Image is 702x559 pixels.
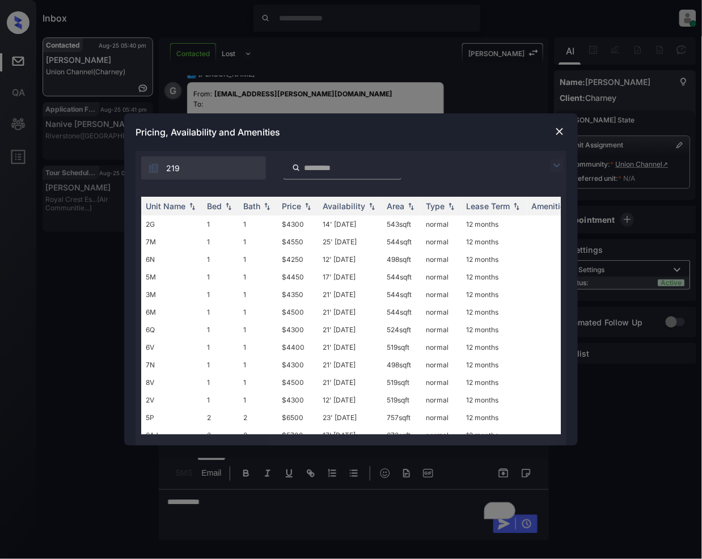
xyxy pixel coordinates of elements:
[382,233,421,251] td: 544 sqft
[382,215,421,233] td: 543 sqft
[511,202,522,210] img: sorting
[239,268,277,286] td: 1
[462,286,527,303] td: 12 months
[277,338,318,356] td: $4400
[421,409,462,426] td: normal
[141,321,202,338] td: 6Q
[462,321,527,338] td: 12 months
[318,215,382,233] td: 14' [DATE]
[382,338,421,356] td: 519 sqft
[277,215,318,233] td: $4300
[421,286,462,303] td: normal
[141,409,202,426] td: 5P
[207,201,222,211] div: Bed
[421,268,462,286] td: normal
[239,374,277,391] td: 1
[239,233,277,251] td: 1
[421,356,462,374] td: normal
[318,268,382,286] td: 17' [DATE]
[277,251,318,268] td: $4250
[202,338,239,356] td: 1
[187,202,198,210] img: sorting
[382,426,421,444] td: 672 sqft
[202,251,239,268] td: 1
[141,356,202,374] td: 7N
[462,303,527,321] td: 12 months
[421,374,462,391] td: normal
[318,286,382,303] td: 21' [DATE]
[382,251,421,268] td: 498 sqft
[141,374,202,391] td: 8V
[277,426,318,444] td: $5700
[318,391,382,409] td: 12' [DATE]
[382,391,421,409] td: 519 sqft
[421,251,462,268] td: normal
[382,356,421,374] td: 498 sqft
[239,251,277,268] td: 1
[277,303,318,321] td: $4500
[277,374,318,391] td: $4500
[382,268,421,286] td: 544 sqft
[202,426,239,444] td: 2
[202,409,239,426] td: 2
[277,321,318,338] td: $4300
[202,321,239,338] td: 1
[202,215,239,233] td: 1
[239,321,277,338] td: 1
[202,374,239,391] td: 1
[318,321,382,338] td: 21' [DATE]
[421,233,462,251] td: normal
[318,251,382,268] td: 12' [DATE]
[141,391,202,409] td: 2V
[277,268,318,286] td: $4450
[239,303,277,321] td: 1
[462,409,527,426] td: 12 months
[426,201,445,211] div: Type
[202,391,239,409] td: 1
[277,233,318,251] td: $4550
[239,426,277,444] td: 2
[382,321,421,338] td: 524 sqft
[550,159,564,172] img: icon-zuma
[421,215,462,233] td: normal
[462,233,527,251] td: 12 months
[318,356,382,374] td: 21' [DATE]
[277,286,318,303] td: $4350
[223,202,234,210] img: sorting
[282,201,301,211] div: Price
[462,374,527,391] td: 12 months
[421,303,462,321] td: normal
[323,201,365,211] div: Availability
[366,202,378,210] img: sorting
[141,286,202,303] td: 3M
[462,251,527,268] td: 12 months
[141,233,202,251] td: 7M
[302,202,314,210] img: sorting
[141,338,202,356] td: 6V
[421,321,462,338] td: normal
[531,201,569,211] div: Amenities
[141,426,202,444] td: 6AJ
[382,374,421,391] td: 519 sqft
[554,126,565,137] img: close
[382,286,421,303] td: 544 sqft
[318,426,382,444] td: 17' [DATE]
[243,201,260,211] div: Bath
[446,202,457,210] img: sorting
[239,286,277,303] td: 1
[462,356,527,374] td: 12 months
[462,391,527,409] td: 12 months
[166,162,180,175] span: 219
[421,391,462,409] td: normal
[239,215,277,233] td: 1
[239,338,277,356] td: 1
[318,338,382,356] td: 21' [DATE]
[405,202,417,210] img: sorting
[146,201,185,211] div: Unit Name
[318,303,382,321] td: 21' [DATE]
[277,356,318,374] td: $4300
[382,303,421,321] td: 544 sqft
[141,268,202,286] td: 5M
[239,409,277,426] td: 2
[462,215,527,233] td: 12 months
